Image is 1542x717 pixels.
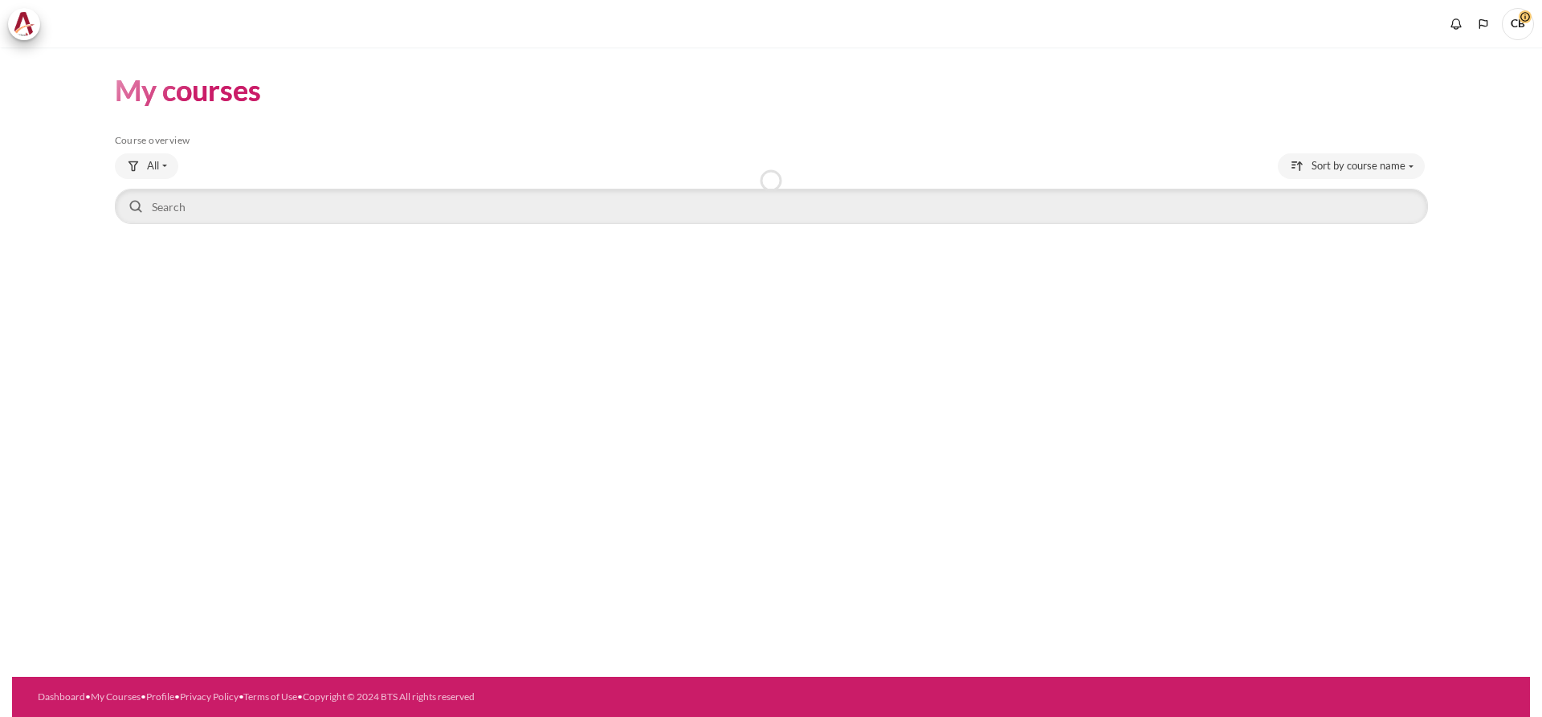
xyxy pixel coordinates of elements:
[38,691,85,703] a: Dashboard
[147,158,159,174] span: All
[1502,8,1534,40] a: User menu
[91,691,141,703] a: My Courses
[115,189,1428,224] input: Search
[1444,12,1468,36] div: Show notification window with no new notifications
[115,134,1428,147] h5: Course overview
[115,153,1428,227] div: Course overview controls
[1312,158,1405,174] span: Sort by course name
[146,691,174,703] a: Profile
[243,691,297,703] a: Terms of Use
[180,691,239,703] a: Privacy Policy
[13,12,35,36] img: Architeck
[303,691,475,703] a: Copyright © 2024 BTS All rights reserved
[1502,8,1534,40] span: CB
[38,690,861,704] div: • • • • •
[115,71,261,109] h1: My courses
[1471,12,1495,36] button: Languages
[12,47,1530,251] section: Content
[115,153,178,179] button: Grouping drop-down menu
[8,8,48,40] a: Architeck Architeck
[1278,153,1425,179] button: Sorting drop-down menu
